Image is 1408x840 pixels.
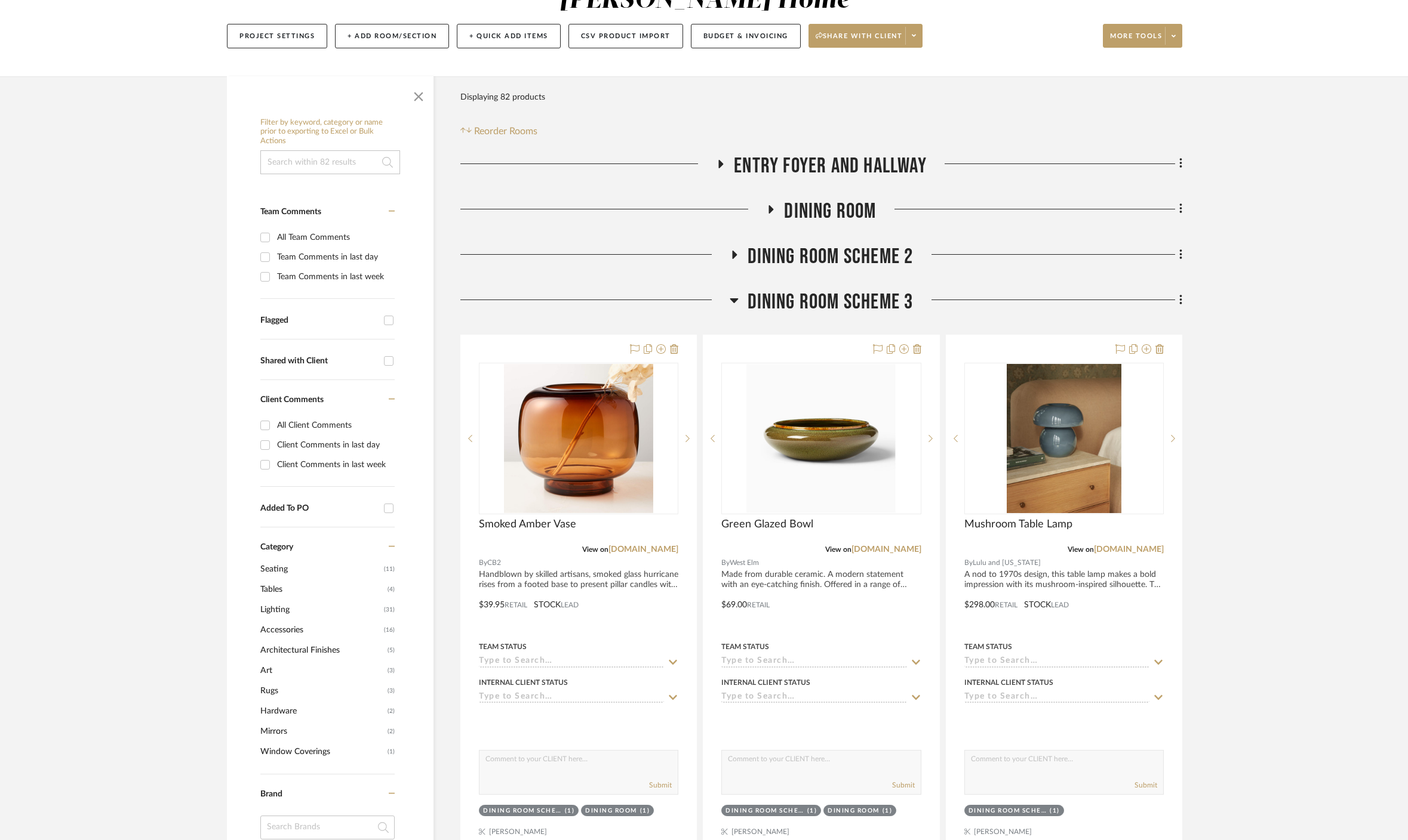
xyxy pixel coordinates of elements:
span: Dining Room [784,199,876,224]
span: Seating [260,559,381,579]
span: Mirrors [260,721,385,742]
span: View on [825,546,851,553]
input: Search Brands [260,816,395,839]
span: (2) [388,722,395,741]
span: Mushroom Table Lamp [964,518,1072,531]
span: Client Comments [260,396,324,404]
img: Mushroom Table Lamp [1007,364,1121,513]
span: Green Glazed Bowl [721,518,813,531]
div: (1) [1050,807,1060,816]
span: By [479,557,487,569]
span: (31) [384,600,395,619]
div: Team Comments in last day [277,248,392,267]
a: [DOMAIN_NAME] [608,545,678,554]
span: Smoked Amber Vase [479,518,576,531]
input: Type to Search… [479,692,664,703]
input: Type to Search… [721,692,906,703]
span: Team Comments [260,208,321,216]
img: Green Glazed Bowl [746,364,896,513]
span: (11) [384,560,395,579]
div: Internal Client Status [964,677,1053,688]
div: Added To PO [260,504,378,514]
span: Rugs [260,681,385,701]
span: (4) [388,580,395,599]
div: Team Comments in last week [277,267,392,286]
input: Type to Search… [964,656,1149,668]
span: (3) [388,681,395,700]
div: Team Status [479,641,527,652]
div: Internal Client Status [479,677,568,688]
span: By [721,557,730,569]
div: Dining Room Scheme 3 [725,807,804,816]
input: Type to Search… [479,656,664,668]
div: All Team Comments [277,228,392,247]
div: (1) [640,807,650,816]
a: [DOMAIN_NAME] [851,545,921,554]
span: Dining Room Scheme 3 [748,289,914,315]
span: Entry Foyer and Hallway [734,153,927,179]
span: Architectural Finishes [260,640,385,660]
button: More tools [1103,24,1182,48]
div: Team Status [964,641,1012,652]
button: Submit [892,780,915,790]
span: (5) [388,641,395,660]
button: Project Settings [227,24,327,48]
div: Team Status [721,641,769,652]
span: (1) [388,742,395,761]
span: Window Coverings [260,742,385,762]
div: (1) [883,807,893,816]
span: Reorder Rooms [474,124,537,138]
span: Art [260,660,385,681]
input: Search within 82 results [260,150,400,174]
span: Share with client [816,32,903,50]
div: Client Comments in last day [277,436,392,455]
div: (1) [565,807,575,816]
button: + Quick Add Items [457,24,561,48]
div: Dining Room Scheme 3 [969,807,1047,816]
button: Close [407,82,431,106]
div: Dining Room Scheme 3 [483,807,562,816]
span: Tables [260,579,385,600]
span: More tools [1110,32,1162,50]
div: Dining Room [585,807,637,816]
div: Internal Client Status [721,677,810,688]
span: (3) [388,661,395,680]
h6: Filter by keyword, category or name prior to exporting to Excel or Bulk Actions [260,118,400,146]
input: Type to Search… [964,692,1149,703]
span: Category [260,542,293,552]
button: Share with client [808,24,923,48]
span: Hardware [260,701,385,721]
span: CB2 [487,557,501,569]
a: [DOMAIN_NAME] [1094,545,1164,554]
div: Displaying 82 products [460,85,545,109]
span: By [964,557,973,569]
button: Reorder Rooms [460,124,537,138]
div: All Client Comments [277,416,392,435]
span: West Elm [730,557,759,569]
span: (2) [388,702,395,721]
span: Lulu and [US_STATE] [973,557,1041,569]
div: Dining Room [828,807,880,816]
div: Shared with Client [260,356,378,366]
button: Submit [649,780,672,790]
span: Dining Room Scheme 2 [748,244,914,270]
span: Lighting [260,600,381,620]
div: Client Comments in last week [277,455,392,474]
button: CSV Product Import [568,24,683,48]
span: Brand [260,790,282,798]
div: (1) [807,807,817,816]
span: View on [582,546,608,553]
span: Accessories [260,620,381,640]
div: Flagged [260,316,378,326]
span: (16) [384,620,395,640]
span: View on [1068,546,1094,553]
img: Smoked Amber Vase [504,364,653,513]
button: Budget & Invoicing [691,24,801,48]
button: + Add Room/Section [335,24,449,48]
input: Type to Search… [721,656,906,668]
button: Submit [1135,780,1157,790]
